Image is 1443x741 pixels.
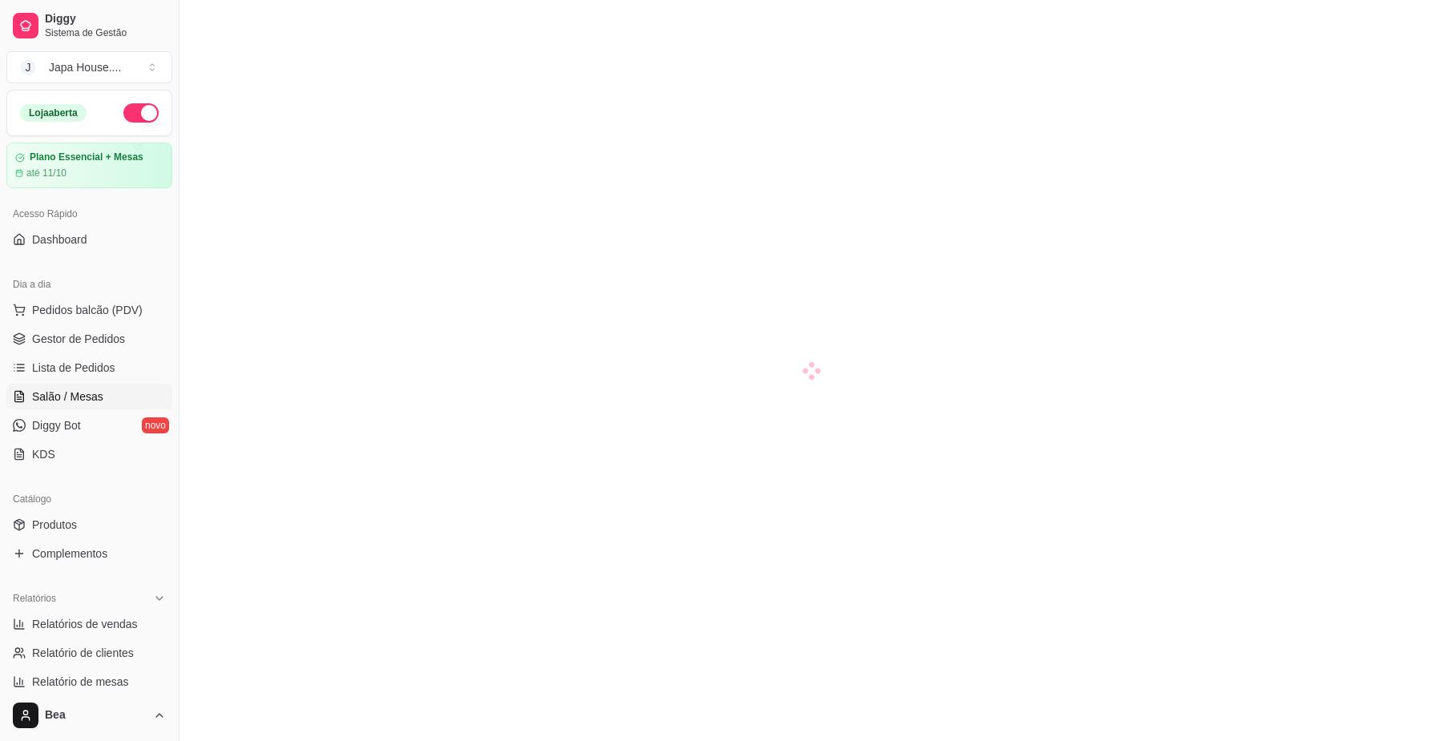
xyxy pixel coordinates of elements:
[6,512,172,538] a: Produtos
[32,674,129,690] span: Relatório de mesas
[6,355,172,381] a: Lista de Pedidos
[6,272,172,297] div: Dia a dia
[6,6,172,45] a: DiggySistema de Gestão
[6,384,172,409] a: Salão / Mesas
[32,302,143,318] span: Pedidos balcão (PDV)
[6,441,172,467] a: KDS
[6,640,172,666] a: Relatório de clientes
[49,59,121,75] div: Japa House. ...
[32,446,55,462] span: KDS
[6,326,172,352] a: Gestor de Pedidos
[6,143,172,188] a: Plano Essencial + Mesasaté 11/10
[32,389,103,405] span: Salão / Mesas
[6,486,172,512] div: Catálogo
[32,546,107,562] span: Complementos
[32,232,87,248] span: Dashboard
[123,103,159,123] button: Alterar Status
[32,417,81,433] span: Diggy Bot
[32,360,115,376] span: Lista de Pedidos
[6,227,172,252] a: Dashboard
[20,104,87,122] div: Loja aberta
[13,592,56,605] span: Relatórios
[6,201,172,227] div: Acesso Rápido
[26,167,67,179] article: até 11/10
[6,696,172,735] button: Bea
[32,616,138,632] span: Relatórios de vendas
[32,517,77,533] span: Produtos
[45,12,166,26] span: Diggy
[32,645,134,661] span: Relatório de clientes
[6,541,172,566] a: Complementos
[6,51,172,83] button: Select a team
[6,669,172,695] a: Relatório de mesas
[6,413,172,438] a: Diggy Botnovo
[6,611,172,637] a: Relatórios de vendas
[20,59,36,75] span: J
[6,297,172,323] button: Pedidos balcão (PDV)
[45,26,166,39] span: Sistema de Gestão
[32,331,125,347] span: Gestor de Pedidos
[30,151,143,163] article: Plano Essencial + Mesas
[45,708,147,723] span: Bea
